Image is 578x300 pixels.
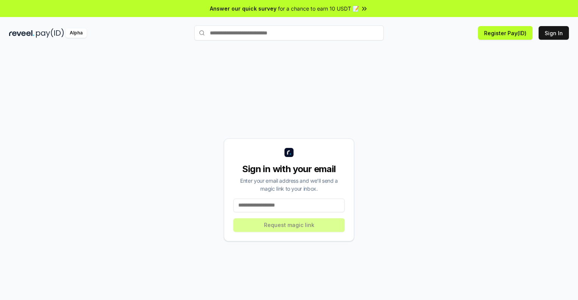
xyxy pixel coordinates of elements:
div: Alpha [66,28,87,38]
button: Register Pay(ID) [478,26,533,40]
img: reveel_dark [9,28,34,38]
img: logo_small [284,148,294,157]
div: Sign in with your email [233,163,345,175]
span: Answer our quick survey [210,5,277,12]
div: Enter your email address and we’ll send a magic link to your inbox. [233,177,345,193]
img: pay_id [36,28,64,38]
button: Sign In [539,26,569,40]
span: for a chance to earn 10 USDT 📝 [278,5,359,12]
